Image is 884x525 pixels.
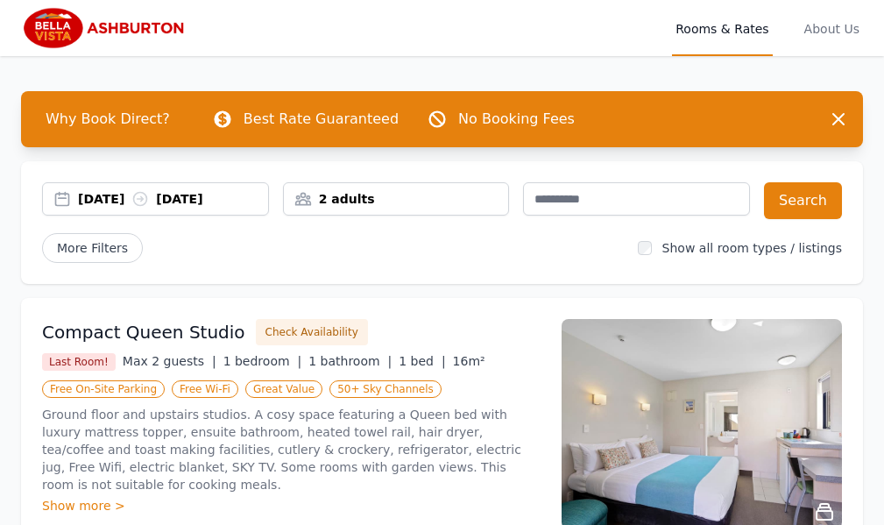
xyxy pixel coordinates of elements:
p: Ground floor and upstairs studios. A cosy space featuring a Queen bed with luxury mattress topper... [42,406,541,493]
span: 1 bed | [399,354,445,368]
img: Bella Vista Ashburton [21,7,189,49]
span: Max 2 guests | [123,354,216,368]
button: Search [764,182,842,219]
span: More Filters [42,233,143,263]
div: 2 adults [284,190,509,208]
label: Show all room types / listings [662,241,842,255]
span: 16m² [453,354,485,368]
p: No Booking Fees [458,109,575,130]
div: Show more > [42,497,541,514]
span: 1 bathroom | [308,354,392,368]
button: Check Availability [256,319,368,345]
span: Free On-Site Parking [42,380,165,398]
span: Why Book Direct? [32,102,184,137]
span: Great Value [245,380,322,398]
span: 1 bedroom | [223,354,302,368]
span: Last Room! [42,353,116,371]
span: Free Wi-Fi [172,380,238,398]
span: 50+ Sky Channels [329,380,442,398]
h3: Compact Queen Studio [42,320,245,344]
p: Best Rate Guaranteed [244,109,399,130]
div: [DATE] [DATE] [78,190,268,208]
